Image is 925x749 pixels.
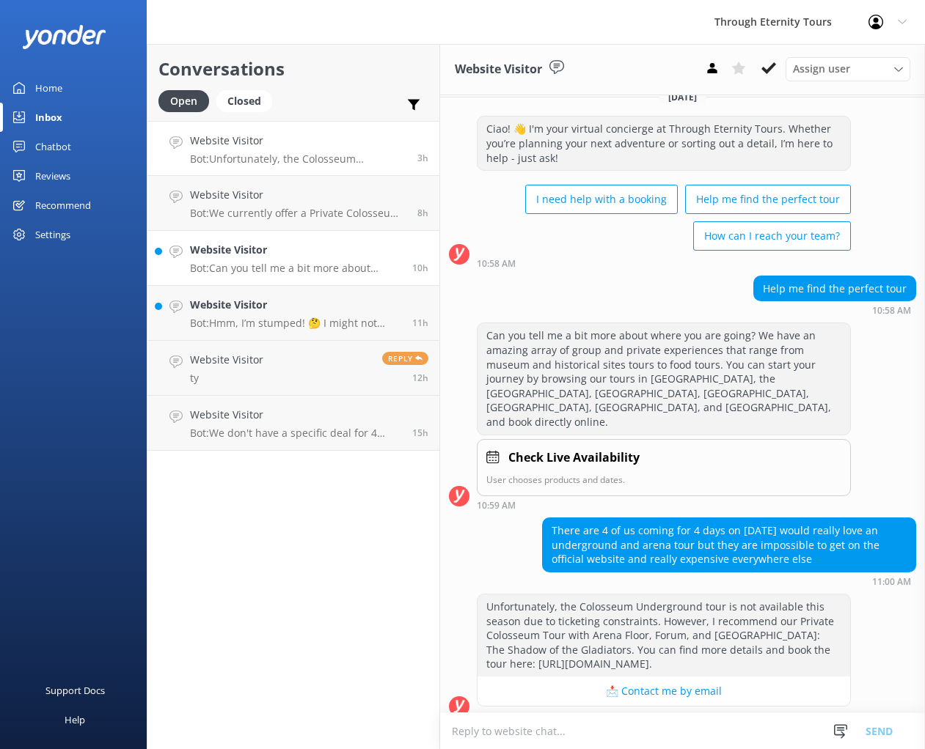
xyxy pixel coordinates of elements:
[45,676,105,705] div: Support Docs
[190,262,401,275] p: Bot: Can you tell me a bit more about where you are going? We have an amazing array of group and ...
[478,323,850,434] div: Can you tell me a bit more about where you are going? We have an amazing array of group and priva...
[35,73,62,103] div: Home
[754,276,915,301] div: Help me find the perfect tour
[190,133,406,149] h4: Website Visitor
[477,501,516,510] strong: 10:59 AM
[486,473,841,487] p: User chooses products and dates.
[659,91,706,103] span: [DATE]
[190,207,406,220] p: Bot: We currently offer a Private Colosseum Underground Tour with Arena Floor & Ancient [GEOGRAPH...
[412,372,428,384] span: Sep 09 2025 01:21am (UTC +02:00) Europe/Amsterdam
[693,221,851,251] button: How can I reach your team?
[190,152,406,166] p: Bot: Unfortunately, the Colosseum Underground tour is not available this season due to ticketing ...
[190,242,401,258] h4: Website Visitor
[158,92,216,108] a: Open
[147,396,439,451] a: Website VisitorBot:We don't have a specific deal for 4 people, but if you book four or more priva...
[35,220,70,249] div: Settings
[793,61,850,77] span: Assign user
[417,152,428,164] span: Sep 09 2025 11:00am (UTC +02:00) Europe/Amsterdam
[872,578,911,586] strong: 11:00 AM
[786,57,910,81] div: Assign User
[158,55,428,83] h2: Conversations
[35,161,70,191] div: Reviews
[382,352,428,365] span: Reply
[477,258,851,268] div: Sep 09 2025 10:58am (UTC +02:00) Europe/Amsterdam
[35,132,71,161] div: Chatbot
[158,90,209,112] div: Open
[508,449,640,468] h4: Check Live Availability
[478,676,850,706] button: 📩 Contact me by email
[477,259,516,268] strong: 10:58 AM
[147,341,439,396] a: Website VisitortyReply12h
[190,297,401,313] h4: Website Visitor
[147,286,439,341] a: Website VisitorBot:Hmm, I’m stumped! 🤔 I might not have the answer to that one, but our amazing t...
[753,305,916,315] div: Sep 09 2025 10:58am (UTC +02:00) Europe/Amsterdam
[147,231,439,286] a: Website VisitorBot:Can you tell me a bit more about where you are going? We have an amazing array...
[477,710,851,720] div: Sep 09 2025 11:00am (UTC +02:00) Europe/Amsterdam
[525,185,678,214] button: I need help with a booking
[190,407,401,423] h4: Website Visitor
[216,92,279,108] a: Closed
[147,121,439,176] a: Website VisitorBot:Unfortunately, the Colosseum Underground tour is not available this season due...
[65,705,85,734] div: Help
[478,594,850,676] div: Unfortunately, the Colosseum Underground tour is not available this season due to ticketing const...
[190,317,401,330] p: Bot: Hmm, I’m stumped! 🤔 I might not have the answer to that one, but our amazing team definitely...
[417,207,428,219] span: Sep 09 2025 05:57am (UTC +02:00) Europe/Amsterdam
[190,372,263,385] p: ty
[412,317,428,329] span: Sep 09 2025 03:13am (UTC +02:00) Europe/Amsterdam
[190,427,401,440] p: Bot: We don't have a specific deal for 4 people, but if you book four or more private tours with ...
[190,187,406,203] h4: Website Visitor
[685,185,851,214] button: Help me find the perfect tour
[190,352,263,368] h4: Website Visitor
[35,103,62,132] div: Inbox
[455,60,542,79] h3: Website Visitor
[22,25,106,49] img: yonder-white-logo.png
[412,427,428,439] span: Sep 08 2025 10:49pm (UTC +02:00) Europe/Amsterdam
[542,576,916,586] div: Sep 09 2025 11:00am (UTC +02:00) Europe/Amsterdam
[872,306,911,315] strong: 10:58 AM
[35,191,91,220] div: Recommend
[147,176,439,231] a: Website VisitorBot:We currently offer a Private Colosseum Underground Tour with Arena Floor & Anc...
[543,518,915,572] div: There are 4 of us coming for 4 days on [DATE] would really love an underground and arena tour but...
[477,500,851,510] div: Sep 09 2025 10:59am (UTC +02:00) Europe/Amsterdam
[216,90,272,112] div: Closed
[478,117,850,170] div: Ciao! 👋 I'm your virtual concierge at Through Eternity Tours. Whether you’re planning your next a...
[412,262,428,274] span: Sep 09 2025 03:59am (UTC +02:00) Europe/Amsterdam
